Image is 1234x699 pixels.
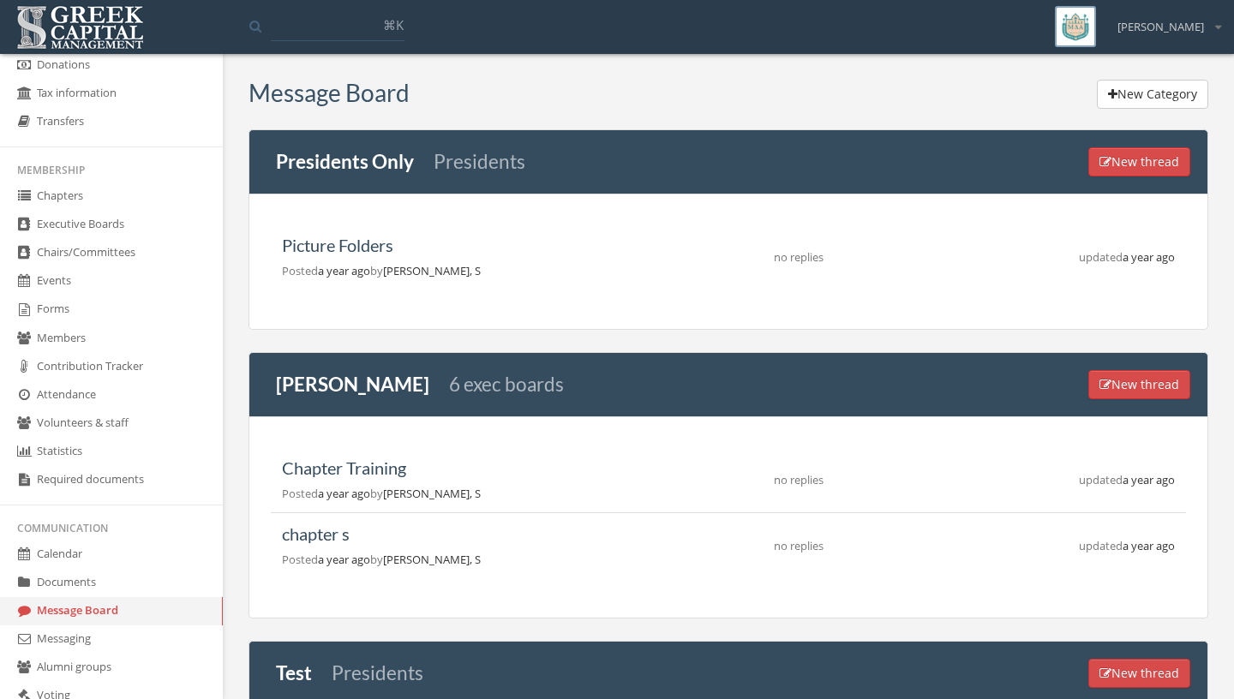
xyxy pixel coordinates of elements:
[332,661,423,684] small: Presidents
[1106,6,1221,35] div: [PERSON_NAME]
[774,538,824,553] span: no replies
[249,80,410,106] h3: Message Board
[434,150,525,173] small: Presidents
[370,552,383,567] span: by
[1088,147,1190,176] button: New thread
[370,486,383,501] span: by
[383,486,481,501] span: [PERSON_NAME], S
[370,263,383,278] span: by
[923,513,1186,579] td: a year ago
[282,235,393,255] a: Picture Folders
[1088,659,1190,688] button: New thread
[923,447,1186,513] td: a year ago
[1117,19,1204,35] span: [PERSON_NAME]
[1088,370,1190,399] button: New thread
[276,661,312,684] a: Test
[1079,538,1123,553] span: updated
[282,552,481,567] span: a year ago
[449,373,564,396] small: 6 exec boards
[383,16,404,33] span: ⌘K
[282,486,481,501] span: a year ago
[923,224,1186,290] td: a year ago
[282,263,318,278] span: Posted
[1097,80,1208,109] button: New Category
[276,150,414,173] a: Presidents Only
[276,373,429,396] a: [PERSON_NAME]
[1079,249,1123,265] span: updated
[383,552,481,567] span: [PERSON_NAME], S
[774,249,824,265] span: no replies
[282,263,481,278] span: a year ago
[282,457,406,478] a: Chapter Training
[774,472,824,487] span: no replies
[282,552,318,567] span: Posted
[282,523,350,544] a: chapter s
[282,486,318,501] span: Posted
[1079,472,1123,487] span: updated
[383,263,481,278] span: [PERSON_NAME], S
